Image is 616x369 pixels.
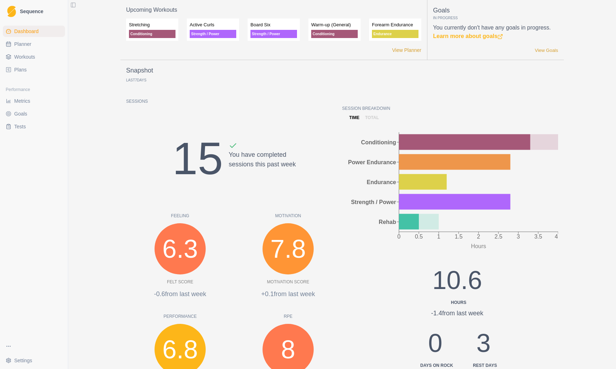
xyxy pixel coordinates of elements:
[20,9,43,14] span: Sequence
[392,47,421,54] a: View Planner
[190,30,236,38] p: Strength / Power
[14,41,31,48] span: Planner
[3,84,65,95] div: Performance
[372,30,418,38] p: Endurance
[167,279,193,285] p: Felt Score
[534,234,542,240] tspan: 3.5
[495,234,502,240] tspan: 2.5
[555,234,558,240] tspan: 4
[162,330,198,369] span: 6.8
[3,64,65,75] a: Plans
[3,121,65,132] a: Tests
[3,108,65,119] a: Goals
[379,219,396,225] tspan: Rehab
[455,234,463,240] tspan: 1.5
[267,279,309,285] p: Motivation Score
[409,261,506,306] div: 10.6
[433,33,503,39] a: Learn more about goals
[349,114,360,121] p: time
[348,159,396,165] tspan: Power Endurance
[14,97,30,105] span: Metrics
[3,95,65,107] a: Metrics
[342,105,558,112] p: Session Breakdown
[281,330,295,369] span: 8
[470,324,497,369] div: 3
[420,362,453,369] div: Days on Rock
[535,47,558,54] a: View Goals
[365,114,379,121] p: total
[126,289,234,299] p: -0.6 from last week
[471,243,486,249] tspan: Hours
[234,313,342,320] p: RPE
[129,30,175,38] p: Conditioning
[126,313,234,320] p: Performance
[473,362,497,369] div: Rest days
[190,21,236,28] p: Active Curls
[14,53,35,60] span: Workouts
[229,141,296,193] div: You have completed sessions this past week
[3,3,65,20] a: LogoSequence
[126,66,153,75] p: Snapshot
[172,124,223,193] div: 15
[250,30,297,38] p: Strength / Power
[433,23,558,41] p: You currently don't have any goals in progress.
[14,123,26,130] span: Tests
[3,26,65,37] a: Dashboard
[433,6,558,15] p: Goals
[126,6,421,14] p: Upcoming Workouts
[417,324,453,369] div: 0
[372,21,418,28] p: Forearm Endurance
[311,30,358,38] p: Conditioning
[126,78,146,82] p: Last Days
[3,38,65,50] a: Planner
[367,179,396,185] tspan: Endurance
[135,78,137,82] span: 7
[398,234,401,240] tspan: 0
[409,309,506,318] div: -1.4 from last week
[433,15,558,21] p: In Progress
[3,51,65,63] a: Workouts
[234,289,342,299] p: +0.1 from last week
[234,213,342,219] p: Motivation
[270,230,306,268] span: 7.8
[250,21,297,28] p: Board Six
[415,234,423,240] tspan: 0.5
[129,21,175,28] p: Stretching
[126,213,234,219] p: Feeling
[14,66,27,73] span: Plans
[351,199,396,205] tspan: Strength / Power
[162,230,198,268] span: 6.3
[412,299,506,306] div: Hours
[14,110,27,117] span: Goals
[14,28,39,35] span: Dashboard
[311,21,358,28] p: Warm-up (General)
[517,234,520,240] tspan: 3
[3,355,65,366] button: Settings
[437,234,441,240] tspan: 1
[126,98,342,105] p: Sessions
[477,234,480,240] tspan: 2
[7,6,16,17] img: Logo
[361,139,396,145] tspan: Conditioning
